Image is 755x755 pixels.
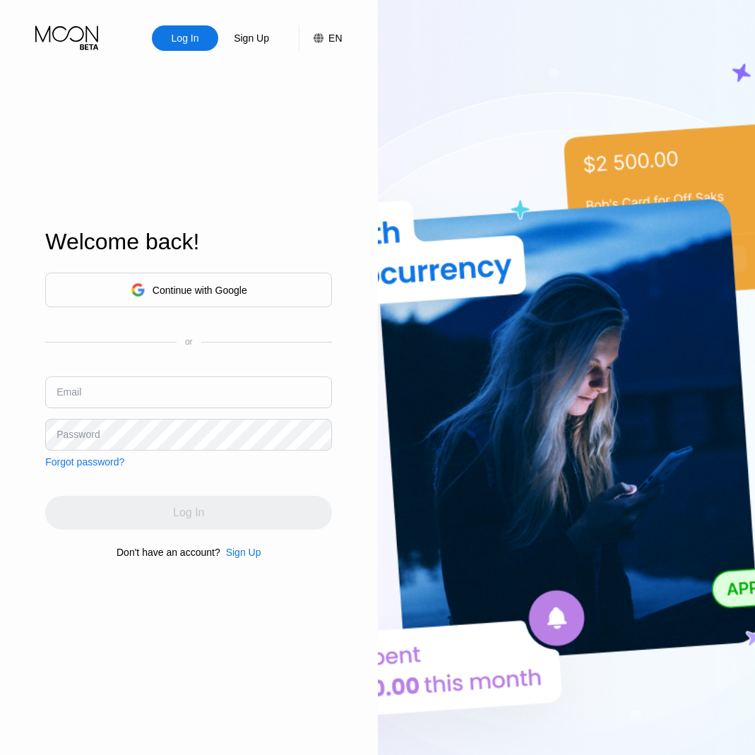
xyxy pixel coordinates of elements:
div: Sign Up [220,547,261,558]
div: Log In [152,25,218,51]
div: Email [57,386,81,398]
div: Sign Up [218,25,285,51]
div: or [185,337,193,347]
div: Continue with Google [153,285,247,296]
div: Password [57,429,100,440]
div: EN [328,32,342,44]
div: Sign Up [226,547,261,558]
div: Continue with Google [45,273,332,307]
div: Forgot password? [45,456,124,468]
div: Log In [170,31,201,45]
div: Don't have an account? [117,547,220,558]
div: Welcome back! [45,229,332,255]
div: EN [299,25,342,51]
div: Sign Up [232,31,271,45]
